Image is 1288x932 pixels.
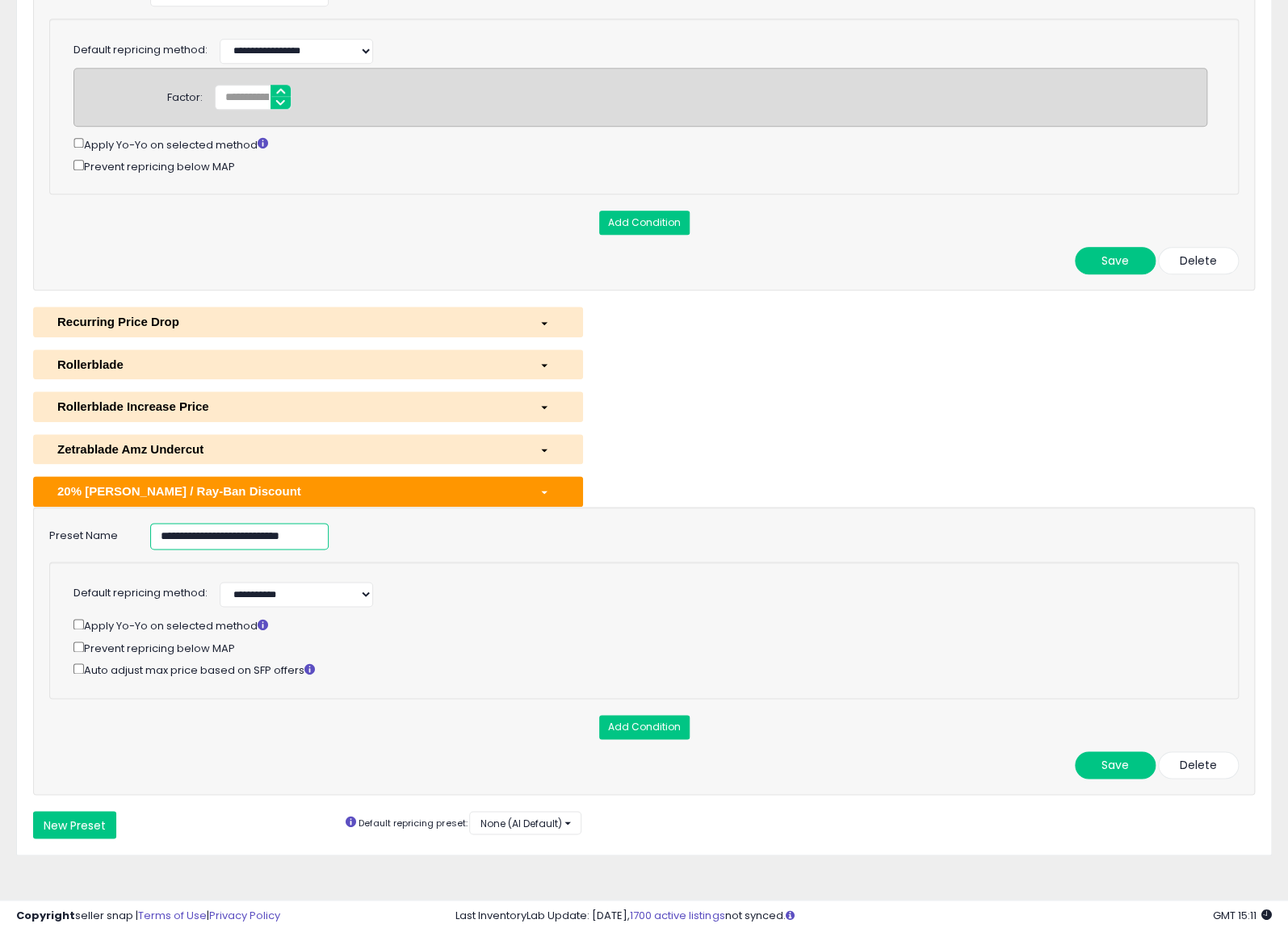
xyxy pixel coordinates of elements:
[630,908,724,923] a: 1700 active listings
[33,434,583,464] button: Zetrablade Amz Undercut
[1158,751,1239,779] button: Delete
[16,908,75,923] strong: Copyright
[73,638,1207,656] div: Prevent repricing below MAP
[45,313,527,330] div: Recurring Price Drop
[73,660,1207,678] div: Auto adjust max price based on SFP offers
[33,811,116,838] button: New Preset
[45,483,527,499] div: 20% [PERSON_NAME] / Ray-Ban Discount
[455,909,1272,924] div: Last InventoryLab Update: [DATE], not synced.
[73,157,1207,174] div: Prevent repricing below MAP
[45,356,527,373] div: Rollerblade
[33,349,583,379] button: Rollerblade
[138,908,207,923] a: Terms of Use
[73,586,208,601] label: Default repricing method:
[33,307,583,336] button: Recurring Price Drop
[1213,908,1272,923] span: 2025-10-7 15:11 GMT
[73,135,1207,153] div: Apply Yo-Yo on selected method
[1158,247,1239,274] button: Delete
[45,441,527,458] div: Zetrablade Amz Undercut
[599,715,690,739] button: Add Condition
[73,616,1207,633] div: Apply Yo-Yo on selected method
[167,85,203,106] div: Factor:
[33,476,583,506] button: 20% [PERSON_NAME] / Ray-Ban Discount
[16,909,280,924] div: seller snap | |
[599,211,690,235] button: Add Condition
[45,398,527,415] div: Rollerblade Increase Price
[33,391,583,421] button: Rollerblade Increase Price
[480,816,561,830] span: None (AI Default)
[209,908,280,923] a: Privacy Policy
[359,816,467,829] small: Default repricing preset:
[37,523,138,544] label: Preset Name
[469,811,581,834] button: None (AI Default)
[785,910,794,921] i: Click here to read more about un-synced listings.
[73,43,208,58] label: Default repricing method:
[1075,247,1156,274] button: Save
[1075,751,1156,779] button: Save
